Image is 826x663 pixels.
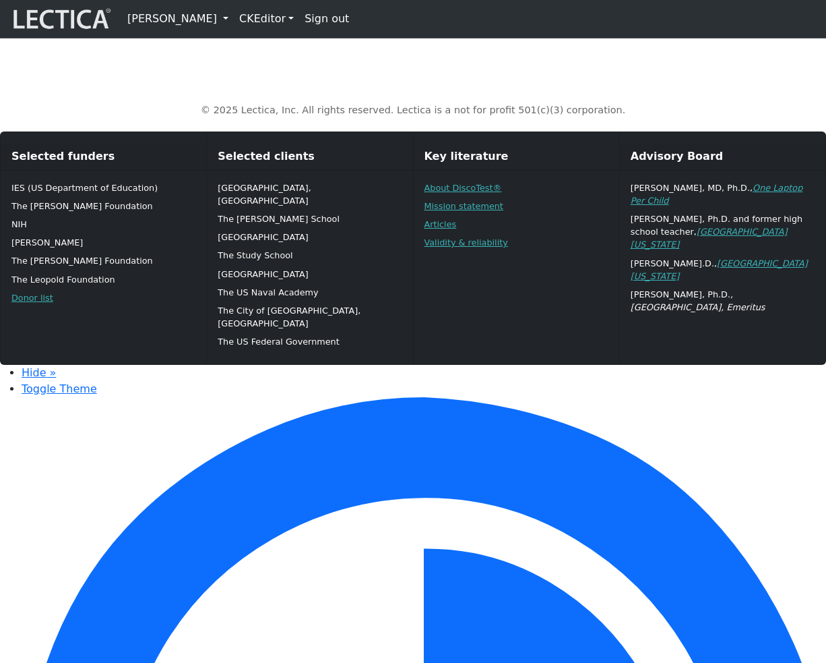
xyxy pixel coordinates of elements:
[10,6,111,32] img: lecticalive
[414,143,619,171] div: Key literature
[11,181,195,194] p: IES (US Department of Education)
[424,201,503,211] a: Mission statement
[234,5,299,32] a: CKEditor
[218,249,402,262] p: The Study School
[631,288,815,314] p: [PERSON_NAME], Ph.D.
[1,143,206,171] div: Selected funders
[11,200,195,212] p: The [PERSON_NAME] Foundation
[631,181,815,207] p: [PERSON_NAME], MD, Ph.D.,
[299,5,354,32] a: Sign out
[218,212,402,225] p: The [PERSON_NAME] School
[631,212,815,252] p: [PERSON_NAME], Ph.D. and former high school teacher,
[218,268,402,281] p: [GEOGRAPHIC_DATA]
[218,335,402,348] p: The US Federal Government
[22,366,56,379] a: Hide »
[218,231,402,243] p: [GEOGRAPHIC_DATA]
[218,181,402,207] p: [GEOGRAPHIC_DATA], [GEOGRAPHIC_DATA]
[37,103,789,118] p: © 2025 Lectica, Inc. All rights reserved. Lectica is a not for profit 501(c)(3) corporation.
[424,237,508,248] a: Validity & reliability
[631,227,788,250] a: [GEOGRAPHIC_DATA][US_STATE]
[631,183,803,206] a: One Laptop Per Child
[11,273,195,286] p: The Leopold Foundation
[207,143,412,171] div: Selected clients
[11,218,195,231] p: NIH
[11,236,195,249] p: [PERSON_NAME]
[122,5,234,32] a: [PERSON_NAME]
[620,143,825,171] div: Advisory Board
[424,183,502,193] a: About DiscoTest®
[11,293,53,303] a: Donor list
[424,219,457,229] a: Articles
[11,254,195,267] p: The [PERSON_NAME] Foundation
[631,257,815,283] p: [PERSON_NAME].D.,
[631,258,808,281] a: [GEOGRAPHIC_DATA][US_STATE]
[218,304,402,330] p: The City of [GEOGRAPHIC_DATA], [GEOGRAPHIC_DATA]
[218,286,402,299] p: The US Naval Academy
